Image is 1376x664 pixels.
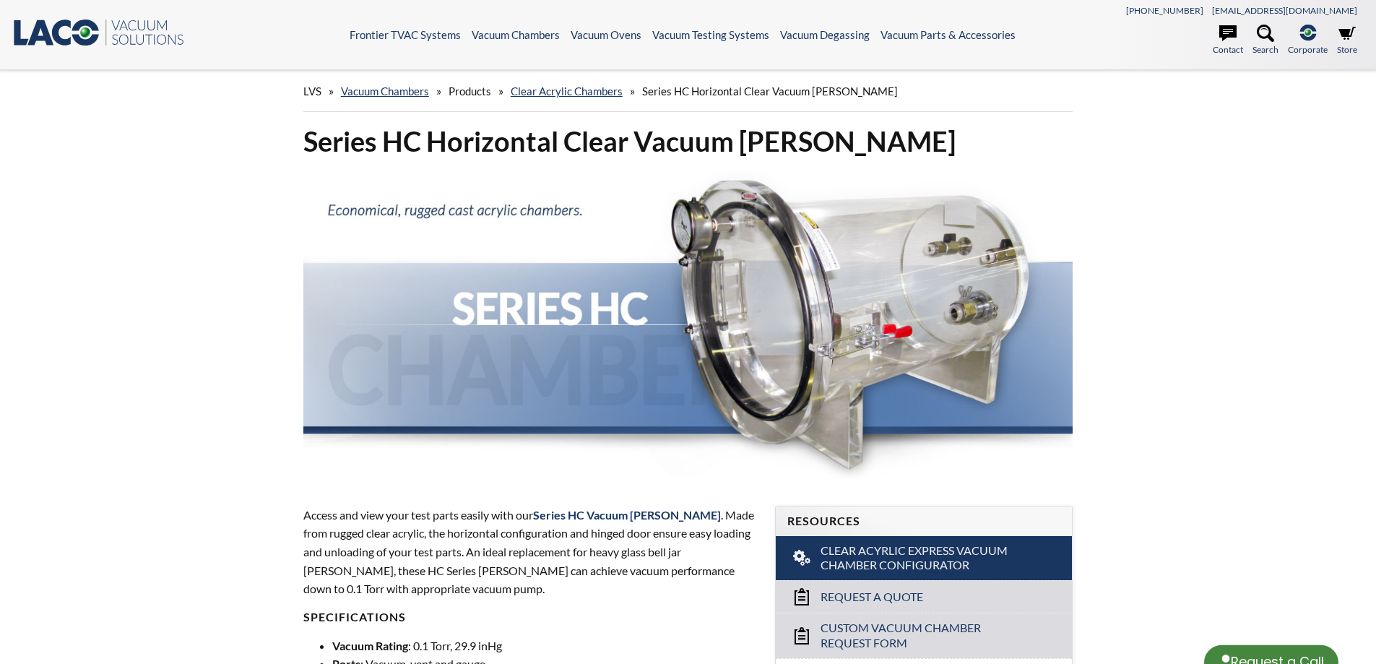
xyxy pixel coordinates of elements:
h4: Resources [787,514,1060,529]
a: Search [1252,25,1278,56]
span: Series HC Horizontal Clear Vacuum [PERSON_NAME] [642,85,898,98]
a: Request a Quote [776,580,1072,613]
span: Custom Vacuum Chamber Request Form [821,621,1029,651]
a: Contact [1213,25,1243,56]
span: Corporate [1288,43,1328,56]
a: Vacuum Chambers [472,28,560,41]
a: Custom Vacuum Chamber Request Form [776,613,1072,658]
h1: Series HC Horizontal Clear Vacuum [PERSON_NAME] [303,124,1073,159]
a: Vacuum Chambers [341,85,429,98]
a: Clear Acrylic Chambers [511,85,623,98]
span: Clear Acyrlic Express Vacuum Chamber Configurator [821,543,1029,574]
span: Request a Quote [821,590,923,605]
a: [PHONE_NUMBER] [1126,5,1203,16]
a: Vacuum Ovens [571,28,641,41]
h4: SPECIFICATIONS [303,610,758,625]
p: Access and view your test parts easily with our . Made from rugged clear acrylic, the horizontal ... [303,506,758,598]
a: Frontier TVAC Systems [350,28,461,41]
a: [EMAIL_ADDRESS][DOMAIN_NAME] [1212,5,1357,16]
a: Vacuum Testing Systems [652,28,769,41]
span: Products [449,85,491,98]
strong: Vacuum Rating [332,639,408,652]
li: : 0.1 Torr, 29.9 inHg [332,637,758,655]
span: Series HC Vacuum [PERSON_NAME] [533,508,721,522]
span: LVS [303,85,321,98]
img: Series HC Chambers header [303,171,1073,478]
div: » » » » [303,71,1073,112]
a: Vacuum Degassing [780,28,870,41]
a: Vacuum Parts & Accessories [880,28,1016,41]
a: Store [1337,25,1357,56]
a: Clear Acyrlic Express Vacuum Chamber Configurator [776,536,1072,581]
